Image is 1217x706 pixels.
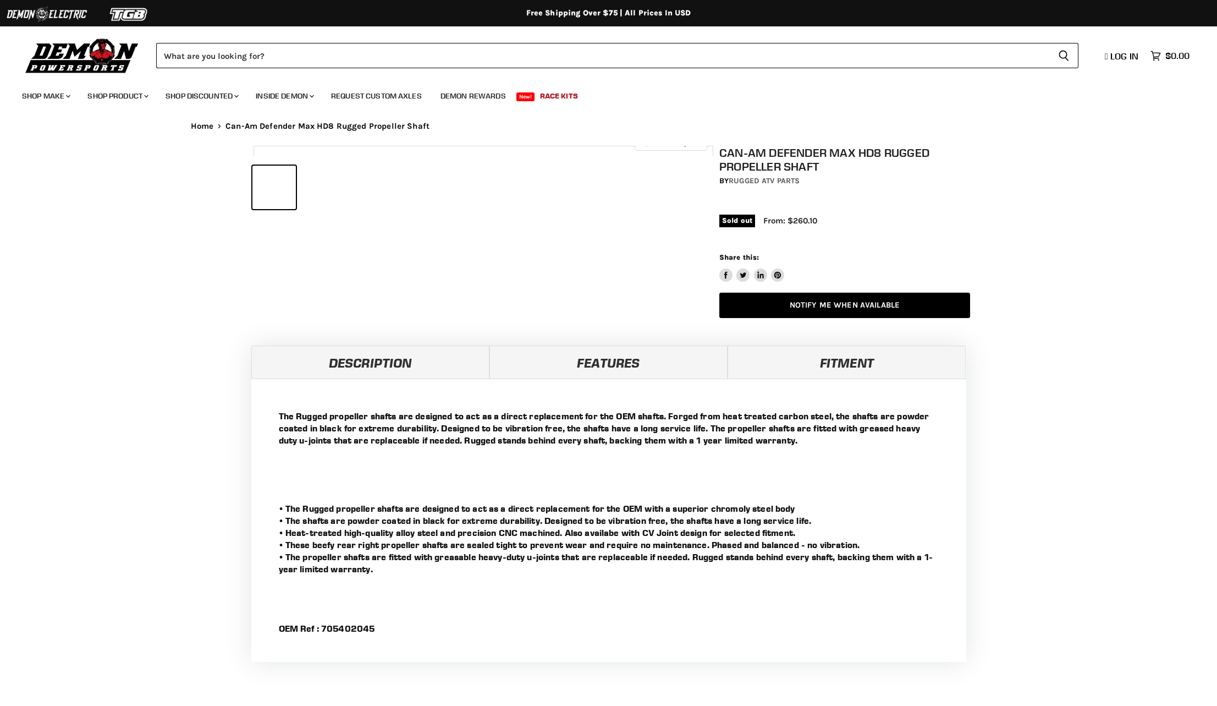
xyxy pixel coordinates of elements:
[156,43,1078,68] form: Product
[719,293,970,319] a: Notify Me When Available
[719,175,970,187] div: by
[247,85,321,107] a: Inside Demon
[1110,51,1138,62] span: Log in
[191,122,214,131] a: Home
[88,4,170,25] img: TGB Logo 2
[1165,51,1190,61] span: $0.00
[157,85,245,107] a: Shop Discounted
[489,346,728,379] a: Features
[14,85,77,107] a: Shop Make
[169,122,1049,131] nav: Breadcrumbs
[719,215,755,227] span: Sold out
[729,176,800,185] a: Rugged ATV Parts
[279,410,939,446] p: The Rugged propeller shafts are designed to act as a direct replacement for the OEM shafts. Forge...
[5,4,88,25] img: Demon Electric Logo 2
[156,43,1049,68] input: Search
[728,346,966,379] a: Fitment
[279,502,939,575] p: • The Rugged propeller shafts are designed to act as a direct replacement for the OEM with a supe...
[516,92,535,101] span: New!
[251,611,966,662] div: OEM Ref : 705402045
[763,216,817,226] span: From: $260.10
[1145,48,1195,64] a: $0.00
[1100,51,1145,61] a: Log in
[169,8,1049,18] div: Free Shipping Over $75 | All Prices In USD
[719,146,970,173] h1: Can-Am Defender Max HD8 Rugged Propeller Shaft
[225,122,429,131] span: Can-Am Defender Max HD8 Rugged Propeller Shaft
[14,80,1187,107] ul: Main menu
[79,85,155,107] a: Shop Product
[719,253,785,282] aside: Share this:
[640,139,701,147] span: Click to expand
[251,346,489,379] a: Description
[432,85,514,107] a: Demon Rewards
[323,85,430,107] a: Request Custom Axles
[252,166,296,209] button: IMAGE thumbnail
[22,36,142,75] img: Demon Powersports
[532,85,586,107] a: Race Kits
[1049,43,1078,68] button: Search
[719,253,759,261] span: Share this:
